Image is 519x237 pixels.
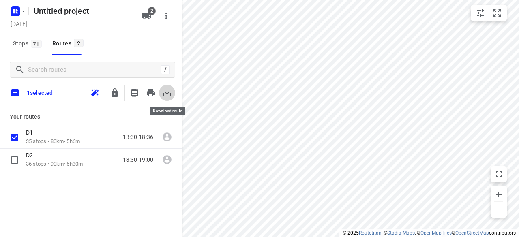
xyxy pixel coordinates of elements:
p: 36 stops • 90km • 5h30m [26,160,83,168]
div: / [161,65,170,74]
span: Select [6,152,23,168]
p: Your routes [10,113,172,121]
button: Map settings [472,5,489,21]
span: Assign driver [159,129,175,145]
span: 2 [74,39,84,47]
div: Routes [52,38,86,49]
p: D2 [26,152,38,159]
a: OpenMapTiles [420,230,452,236]
span: Reoptimize route [87,85,103,101]
span: Print route [143,85,159,101]
span: Stops [13,38,44,49]
h5: Project date [7,19,30,28]
p: 13:30-18:36 [123,133,153,141]
input: Search routes [28,64,161,76]
button: Lock route [107,85,123,101]
a: OpenStreetMap [455,230,489,236]
span: Assign driver [159,152,175,168]
p: 13:30-19:00 [123,156,153,164]
p: 1 selected [27,90,53,96]
li: © 2025 , © , © © contributors [343,230,516,236]
span: Print shipping label [127,85,143,101]
div: small contained button group [471,5,507,21]
span: Select [6,129,23,145]
p: 35 stops • 80km • 5h6m [26,138,80,145]
p: D1 [26,129,38,136]
button: 2 [139,8,155,24]
button: More [158,8,174,24]
h5: Rename [30,4,135,17]
a: Stadia Maps [387,230,415,236]
span: 71 [31,40,42,48]
span: 2 [148,7,156,15]
a: Routetitan [359,230,382,236]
